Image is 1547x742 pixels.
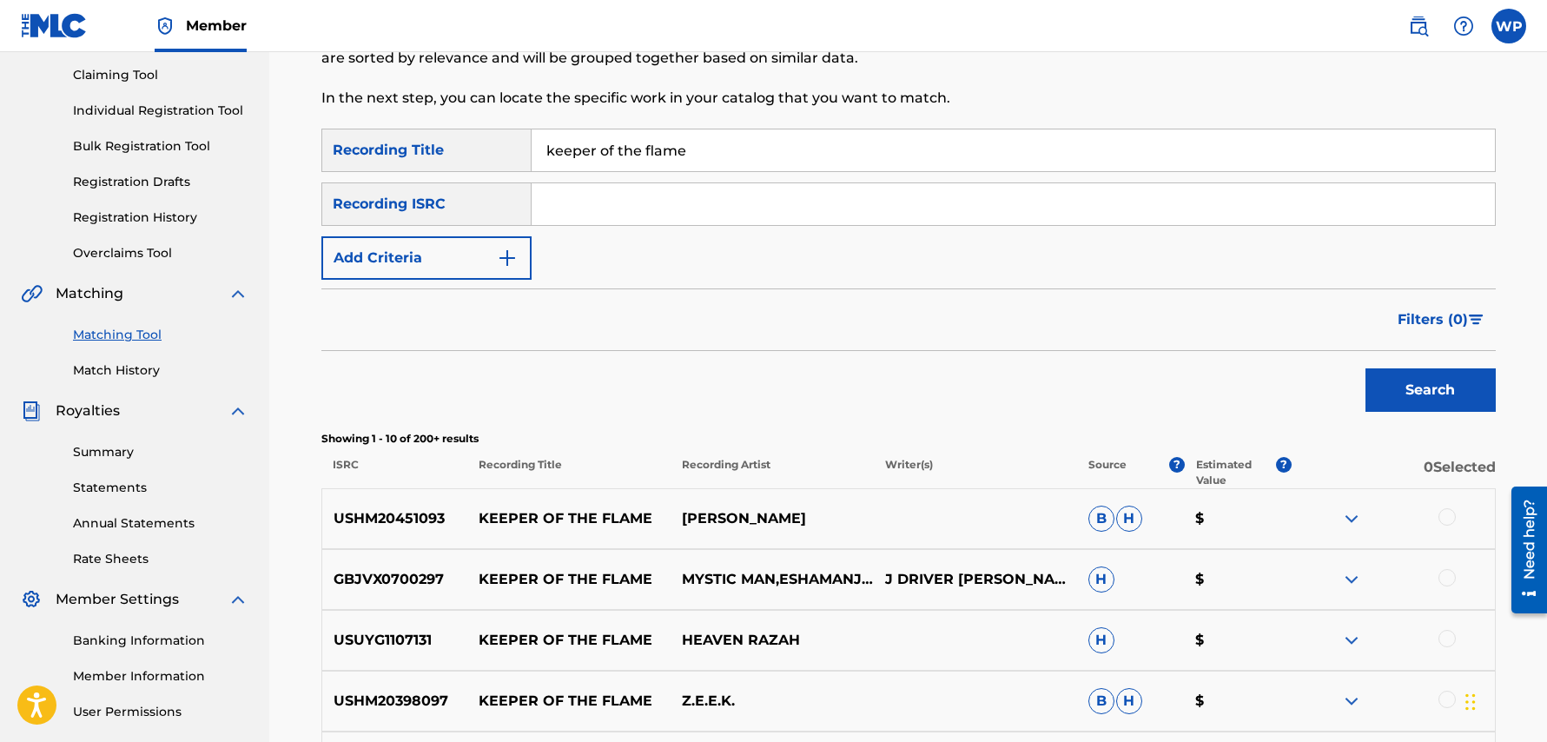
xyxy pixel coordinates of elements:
[1341,508,1362,529] img: expand
[73,703,248,721] a: User Permissions
[73,361,248,380] a: Match History
[73,102,248,120] a: Individual Registration Tool
[1184,508,1292,529] p: $
[321,457,467,488] p: ISRC
[1184,691,1292,712] p: $
[322,691,468,712] p: USHM20398097
[21,401,42,421] img: Royalties
[322,569,468,590] p: GBJVX0700297
[322,508,468,529] p: USHM20451093
[321,129,1496,421] form: Search Form
[73,514,248,533] a: Annual Statements
[1491,9,1526,43] div: User Menu
[467,508,671,529] p: KEEPER OF THE FLAME
[466,457,670,488] p: Recording Title
[155,16,175,36] img: Top Rightsholder
[1398,309,1468,330] span: Filters ( 0 )
[1088,457,1127,488] p: Source
[1465,676,1476,728] div: Drag
[1088,627,1114,653] span: H
[73,66,248,84] a: Claiming Tool
[21,13,88,38] img: MLC Logo
[73,667,248,686] a: Member Information
[56,589,179,610] span: Member Settings
[1341,630,1362,651] img: expand
[1341,569,1362,590] img: expand
[671,691,874,712] p: Z.E.E.K.
[1341,691,1362,712] img: expand
[874,457,1077,488] p: Writer(s)
[56,283,123,304] span: Matching
[1116,688,1142,714] span: H
[1088,506,1114,532] span: B
[1196,457,1276,488] p: Estimated Value
[321,236,532,280] button: Add Criteria
[228,401,248,421] img: expand
[467,630,671,651] p: KEEPER OF THE FLAME
[322,630,468,651] p: USUYG1107131
[1184,569,1292,590] p: $
[73,632,248,650] a: Banking Information
[467,569,671,590] p: KEEPER OF THE FLAME
[497,248,518,268] img: 9d2ae6d4665cec9f34b9.svg
[1116,506,1142,532] span: H
[1184,630,1292,651] p: $
[1088,688,1114,714] span: B
[73,209,248,227] a: Registration History
[1460,659,1547,742] iframe: Chat Widget
[671,569,874,590] p: MYSTIC MAN,ESHAMANJARO
[186,16,247,36] span: Member
[1169,457,1185,473] span: ?
[467,691,671,712] p: KEEPER OF THE FLAME
[671,630,874,651] p: HEAVEN RAZAH
[1276,457,1292,473] span: ?
[56,401,120,421] span: Royalties
[228,589,248,610] img: expand
[73,137,248,156] a: Bulk Registration Tool
[321,88,1226,109] p: In the next step, you can locate the specific work in your catalog that you want to match.
[73,479,248,497] a: Statements
[1453,16,1474,36] img: help
[1469,315,1484,325] img: filter
[21,589,42,610] img: Member Settings
[1088,566,1114,593] span: H
[73,173,248,191] a: Registration Drafts
[21,283,43,304] img: Matching
[73,326,248,344] a: Matching Tool
[1292,457,1495,488] p: 0 Selected
[321,431,1496,447] p: Showing 1 - 10 of 200+ results
[671,457,874,488] p: Recording Artist
[671,508,874,529] p: [PERSON_NAME]
[73,443,248,461] a: Summary
[1365,368,1496,412] button: Search
[1401,9,1436,43] a: Public Search
[1498,479,1547,622] iframe: Resource Center
[874,569,1077,590] p: J DRIVER [PERSON_NAME]
[228,283,248,304] img: expand
[73,550,248,568] a: Rate Sheets
[1387,298,1496,341] button: Filters (0)
[1446,9,1481,43] div: Help
[1408,16,1429,36] img: search
[73,244,248,262] a: Overclaims Tool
